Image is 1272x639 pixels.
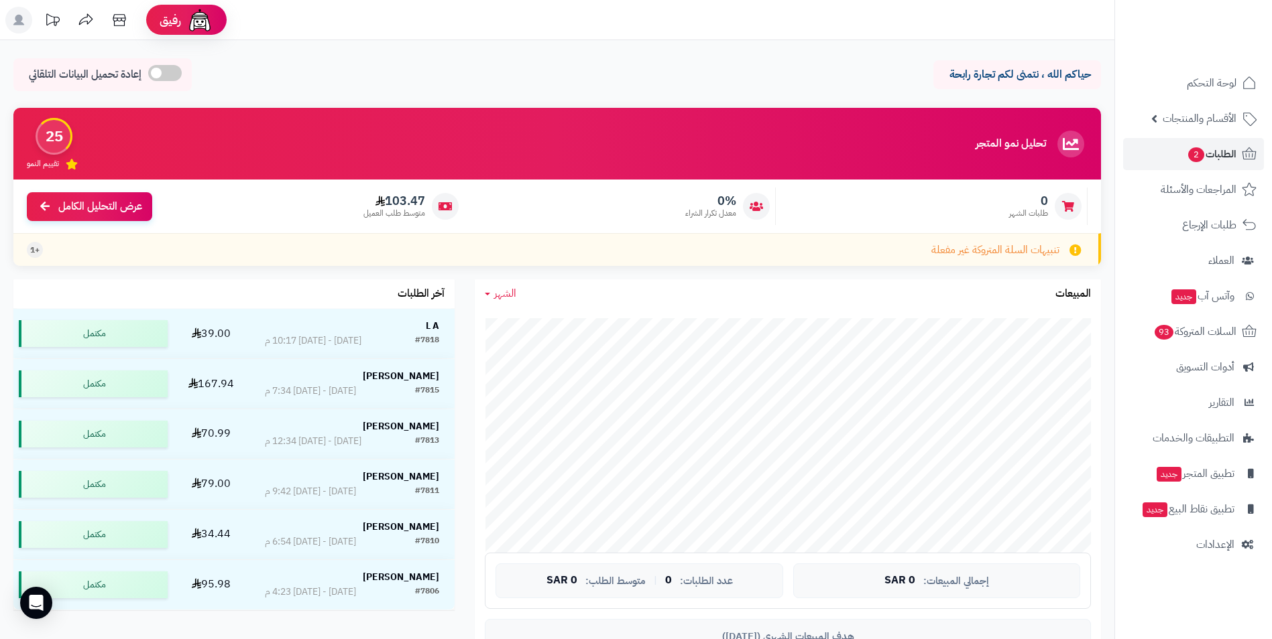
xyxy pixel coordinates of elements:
[1171,289,1196,304] span: جديد
[585,575,646,587] span: متوسط الطلب:
[186,7,213,33] img: ai-face.png
[173,359,249,409] td: 167.94
[494,285,516,301] span: الشهر
[363,208,425,219] span: متوسط طلب العميل
[30,244,40,256] span: +1
[19,471,168,498] div: مكتمل
[931,242,1059,258] span: تنبيهات السلة المتروكة غير مفعلة
[1153,322,1236,341] span: السلات المتروكة
[485,286,516,301] a: الشهر
[1123,457,1264,490] a: تطبيق المتجرجديد
[265,435,361,448] div: [DATE] - [DATE] 12:34 م
[943,67,1091,82] p: حياكم الله ، نتمنى لكم تجارة رابحة
[1176,358,1234,376] span: أدوات التسويق
[1196,535,1234,554] span: الإعدادات
[19,320,168,347] div: مكتمل
[685,208,736,219] span: معدل تكرار الشراء
[1123,244,1264,277] a: العملاء
[665,575,672,587] span: 0
[415,384,439,398] div: #7815
[1123,351,1264,383] a: أدوات التسويق
[1009,194,1048,208] span: 0
[1123,173,1264,206] a: المراجعات والأسئلة
[1209,393,1234,412] span: التقارير
[415,585,439,599] div: #7806
[363,194,425,208] span: 103.47
[1155,325,1173,340] span: 93
[426,319,439,333] strong: L A
[1143,502,1167,517] span: جديد
[1141,500,1234,518] span: تطبيق نقاط البيع
[654,575,657,585] span: |
[265,485,356,498] div: [DATE] - [DATE] 9:42 م
[398,288,445,300] h3: آخر الطلبات
[265,384,356,398] div: [DATE] - [DATE] 7:34 م
[363,570,439,584] strong: [PERSON_NAME]
[363,419,439,433] strong: [PERSON_NAME]
[415,535,439,549] div: #7810
[1009,208,1048,219] span: طلبات الشهر
[1123,138,1264,170] a: الطلبات2
[27,158,59,169] span: تقييم النمو
[29,67,141,82] span: إعادة تحميل البيانات التلقائي
[58,199,142,214] span: عرض التحليل الكامل
[1123,528,1264,561] a: الإعدادات
[173,510,249,559] td: 34.44
[19,370,168,397] div: مكتمل
[1123,209,1264,241] a: طلبات الإرجاع
[1153,429,1234,447] span: التطبيقات والخدمات
[173,459,249,509] td: 79.00
[1182,216,1236,234] span: طلبات الإرجاع
[363,470,439,484] strong: [PERSON_NAME]
[1161,180,1236,199] span: المراجعات والأسئلة
[1187,74,1236,92] span: لوحة التحكم
[19,421,168,447] div: مكتمل
[1187,145,1236,163] span: الطلبات
[20,587,52,619] div: Open Intercom Messenger
[923,575,989,587] span: إجمالي المبيعات:
[173,409,249,459] td: 70.99
[19,521,168,548] div: مكتمل
[36,7,69,37] a: تحديثات المنصة
[1163,109,1236,128] span: الأقسام والمنتجات
[363,369,439,383] strong: [PERSON_NAME]
[1170,287,1234,305] span: وآتس آب
[884,575,915,587] span: 0 SAR
[415,334,439,348] div: #7818
[546,575,577,587] span: 0 SAR
[265,585,356,599] div: [DATE] - [DATE] 4:23 م
[1123,386,1264,419] a: التقارير
[1055,288,1091,300] h3: المبيعات
[1123,315,1264,348] a: السلات المتروكة93
[1208,251,1234,270] span: العملاء
[19,571,168,598] div: مكتمل
[415,485,439,498] div: #7811
[1181,38,1259,66] img: logo-2.png
[173,560,249,610] td: 95.98
[27,192,152,221] a: عرض التحليل الكامل
[265,535,356,549] div: [DATE] - [DATE] 6:54 م
[1123,422,1264,454] a: التطبيقات والخدمات
[1123,493,1264,525] a: تطبيق نقاط البيعجديد
[685,194,736,208] span: 0%
[1157,467,1181,482] span: جديد
[1188,147,1204,162] span: 2
[160,12,181,28] span: رفيق
[680,575,733,587] span: عدد الطلبات:
[1123,67,1264,99] a: لوحة التحكم
[265,334,361,348] div: [DATE] - [DATE] 10:17 م
[415,435,439,448] div: #7813
[173,309,249,358] td: 39.00
[1123,280,1264,312] a: وآتس آبجديد
[363,520,439,534] strong: [PERSON_NAME]
[1155,464,1234,483] span: تطبيق المتجر
[976,138,1046,150] h3: تحليل نمو المتجر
